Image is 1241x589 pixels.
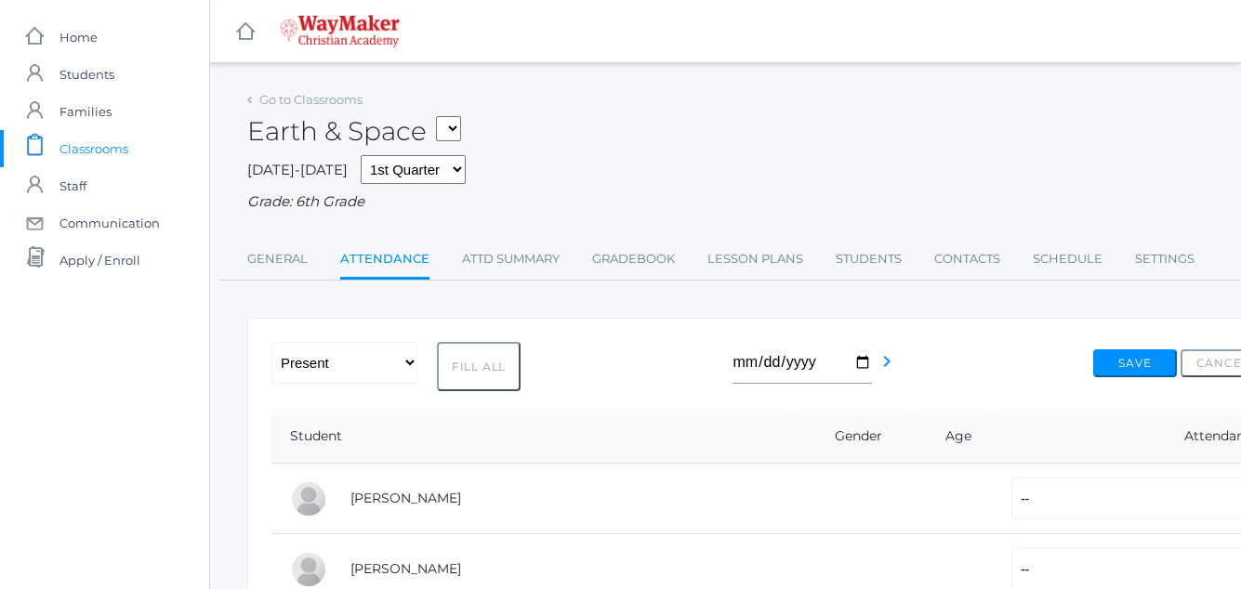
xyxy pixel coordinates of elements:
[934,241,1000,278] a: Contacts
[462,241,560,278] a: Attd Summary
[592,241,675,278] a: Gradebook
[1093,349,1177,377] button: Save
[59,93,112,130] span: Families
[247,161,348,178] span: [DATE]-[DATE]
[59,242,140,279] span: Apply / Enroll
[350,560,461,577] a: [PERSON_NAME]
[350,490,461,506] a: [PERSON_NAME]
[876,359,898,376] a: chevron_right
[910,410,992,464] th: Age
[1033,241,1102,278] a: Schedule
[59,204,160,242] span: Communication
[793,410,911,464] th: Gender
[280,15,400,47] img: waymaker-logo-stack-white-1602f2b1af18da31a5905e9982d058868370996dac5278e84edea6dabf9a3315.png
[707,241,803,278] a: Lesson Plans
[340,241,429,281] a: Attendance
[247,117,461,146] h2: Earth & Space
[59,167,86,204] span: Staff
[836,241,902,278] a: Students
[437,342,521,391] button: Fill All
[59,130,128,167] span: Classrooms
[271,410,793,464] th: Student
[1135,241,1195,278] a: Settings
[59,19,98,56] span: Home
[290,480,327,517] div: Josey Baker
[876,350,898,373] i: chevron_right
[59,56,114,93] span: Students
[247,241,308,278] a: General
[290,551,327,588] div: Gabby Brozek
[259,92,363,107] a: Go to Classrooms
